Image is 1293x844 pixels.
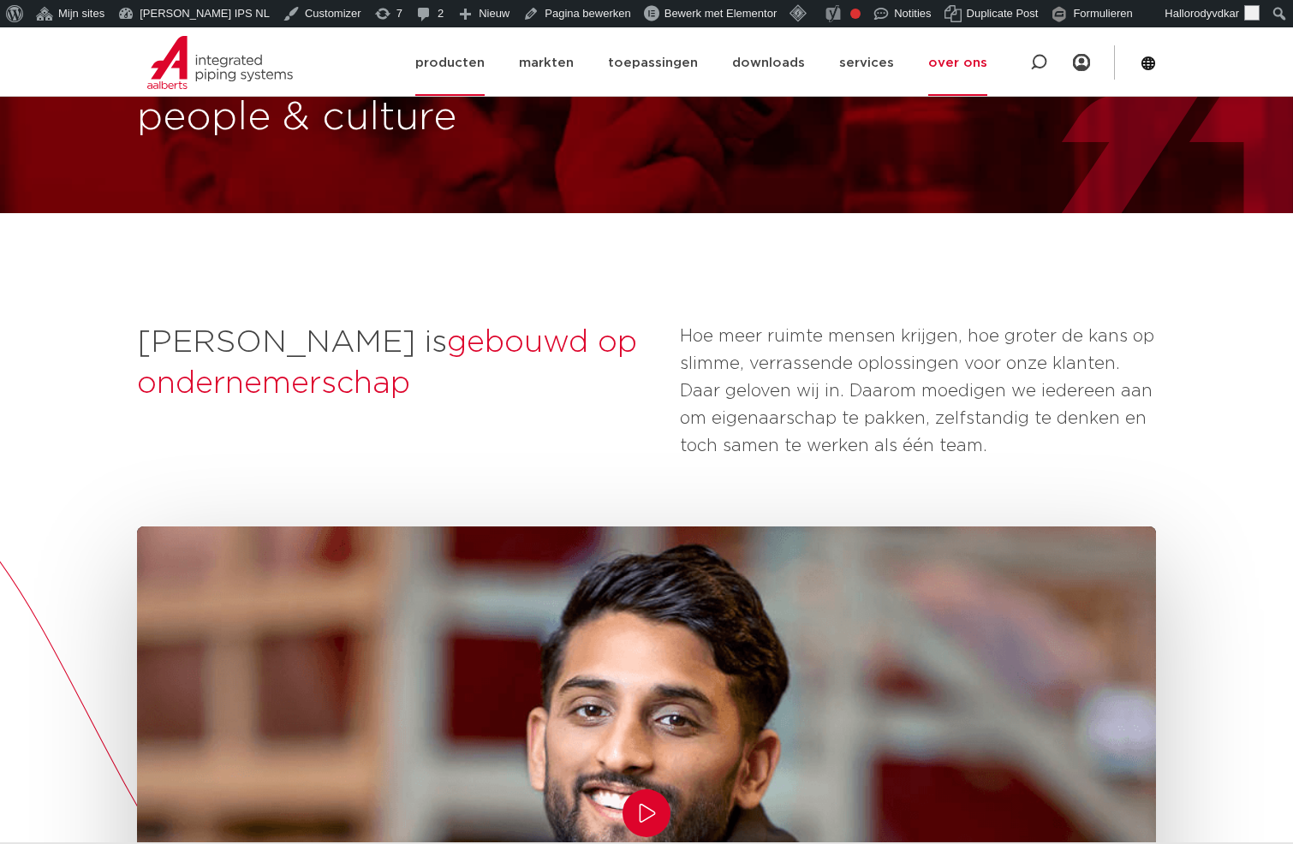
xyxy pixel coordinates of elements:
[1073,27,1090,98] nav: Menu
[1190,7,1239,20] span: rodyvdkar
[680,323,1156,460] p: Hoe meer ruimte mensen krijgen, hoe groter de kans op slimme, verrassende oplossingen voor onze k...
[839,30,894,96] a: services
[137,323,663,405] h2: [PERSON_NAME] is
[608,30,698,96] a: toepassingen
[664,7,778,20] span: Bewerk met Elementor
[415,30,987,96] nav: Menu
[850,9,861,19] div: Focus keyphrase niet ingevuld
[623,789,670,837] button: Play/Pause
[415,30,485,96] a: producten
[137,91,638,146] h1: people & culture
[519,30,574,96] a: markten
[137,327,637,399] span: gebouwd op ondernemerschap
[732,30,805,96] a: downloads
[928,30,987,96] a: over ons
[1073,27,1090,98] : my IPS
